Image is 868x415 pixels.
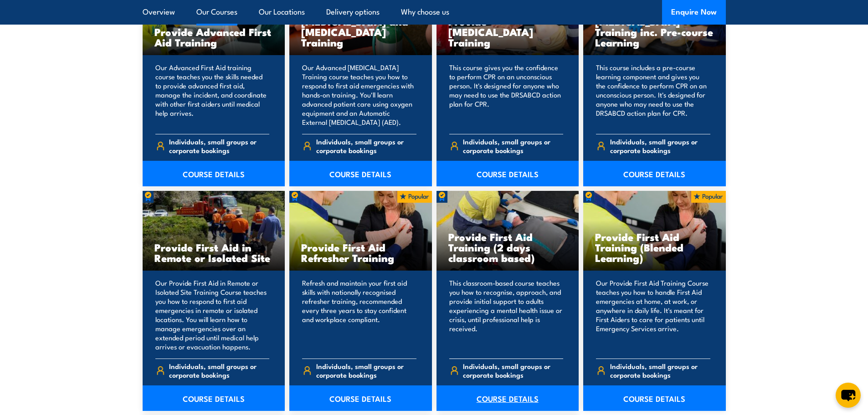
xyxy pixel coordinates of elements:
[595,231,714,263] h3: Provide First Aid Training (Blended Learning)
[596,278,710,351] p: Our Provide First Aid Training Course teaches you how to handle First Aid emergencies at home, at...
[301,5,420,47] h3: Provide Advanced [MEDICAL_DATA] and [MEDICAL_DATA] Training
[449,278,564,351] p: This classroom-based course teaches you how to recognise, approach, and provide initial support t...
[143,161,285,186] a: COURSE DETAILS
[437,385,579,411] a: COURSE DETAILS
[169,137,269,154] span: Individuals, small groups or corporate bookings
[448,16,567,47] h3: Provide [MEDICAL_DATA] Training
[302,63,416,127] p: Our Advanced [MEDICAL_DATA] Training course teaches you how to respond to first aid emergencies w...
[316,137,416,154] span: Individuals, small groups or corporate bookings
[463,137,563,154] span: Individuals, small groups or corporate bookings
[155,278,270,351] p: Our Provide First Aid in Remote or Isolated Site Training Course teaches you how to respond to fi...
[301,242,420,263] h3: Provide First Aid Refresher Training
[463,362,563,379] span: Individuals, small groups or corporate bookings
[610,137,710,154] span: Individuals, small groups or corporate bookings
[316,362,416,379] span: Individuals, small groups or corporate bookings
[836,383,861,408] button: chat-button
[289,385,432,411] a: COURSE DETAILS
[437,161,579,186] a: COURSE DETAILS
[289,161,432,186] a: COURSE DETAILS
[583,385,726,411] a: COURSE DETAILS
[596,63,710,127] p: This course includes a pre-course learning component and gives you the confidence to perform CPR ...
[169,362,269,379] span: Individuals, small groups or corporate bookings
[154,26,273,47] h3: Provide Advanced First Aid Training
[448,231,567,263] h3: Provide First Aid Training (2 days classroom based)
[154,242,273,263] h3: Provide First Aid in Remote or Isolated Site
[610,362,710,379] span: Individuals, small groups or corporate bookings
[595,5,714,47] h3: Provide [MEDICAL_DATA] Training inc. Pre-course Learning
[449,63,564,127] p: This course gives you the confidence to perform CPR on an unconscious person. It's designed for a...
[155,63,270,127] p: Our Advanced First Aid training course teaches you the skills needed to provide advanced first ai...
[583,161,726,186] a: COURSE DETAILS
[302,278,416,351] p: Refresh and maintain your first aid skills with nationally recognised refresher training, recomme...
[143,385,285,411] a: COURSE DETAILS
